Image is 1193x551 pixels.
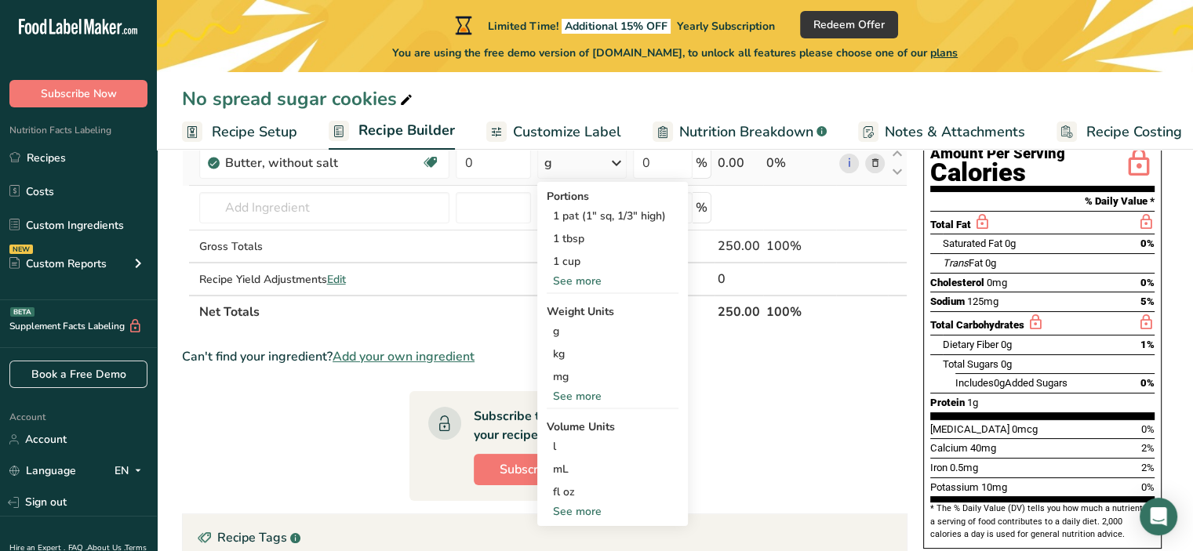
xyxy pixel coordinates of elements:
[955,377,1068,389] span: Includes Added Sugars
[513,121,621,143] span: Customize Label
[10,307,35,317] div: BETA
[562,19,671,34] span: Additional 15% OFF
[930,192,1155,211] section: % Daily Value *
[967,397,978,408] span: 1g
[1086,121,1182,143] span: Recipe Costing
[9,245,33,254] div: NEW
[553,438,672,455] div: l
[212,121,297,143] span: Recipe Setup
[718,154,760,172] div: 0.00
[950,462,978,473] span: 0.5mg
[547,227,678,250] div: 1 tbsp
[327,272,346,287] span: Edit
[1001,358,1012,370] span: 0g
[930,295,965,307] span: Sodium
[547,343,678,365] div: kg
[225,154,421,172] div: Butter, without salt
[800,11,898,38] button: Redeem Offer
[1005,237,1016,249] span: 0g
[766,154,833,172] div: 0%
[474,407,649,444] div: Subscribe to a plan to Unlock your recipe
[547,503,678,520] div: See more
[766,237,833,256] div: 100%
[1012,423,1038,435] span: 0mcg
[547,205,678,227] div: 1 pat (1" sq, 1/3" high)
[930,219,971,230] span: Total Fat
[813,16,885,33] span: Redeem Offer
[930,161,1065,184] div: Calories
[199,192,449,223] input: Add Ingredient
[1141,481,1155,493] span: 0%
[547,250,678,273] div: 1 cup
[718,270,760,288] div: 0
[943,237,1002,249] span: Saturated Fat
[858,114,1025,150] a: Notes & Attachments
[943,257,983,269] span: Fat
[930,319,1024,331] span: Total Carbohydrates
[547,320,678,343] div: g
[970,442,996,454] span: 40mg
[500,460,586,479] span: Subscribe Now
[715,295,763,328] th: 250.00
[547,388,678,404] div: See more
[547,303,678,320] div: Weight Units
[679,121,813,143] span: Nutrition Breakdown
[9,256,107,272] div: Custom Reports
[930,502,1155,541] section: * The % Daily Value (DV) tells you how much a nutrient in a serving of food contributes to a dail...
[547,365,678,388] div: mg
[885,121,1025,143] span: Notes & Attachments
[9,80,147,107] button: Subscribe Now
[182,85,416,113] div: No spread sugar cookies
[1057,114,1182,150] a: Recipe Costing
[199,238,449,255] div: Gross Totals
[547,273,678,289] div: See more
[930,45,958,60] span: plans
[1140,339,1155,350] span: 1%
[182,347,907,366] div: Can't find your ingredient?
[9,457,76,484] a: Language
[196,295,715,328] th: Net Totals
[553,484,672,500] div: fl oz
[358,120,455,141] span: Recipe Builder
[333,347,475,366] span: Add your own ingredient
[1001,339,1012,350] span: 0g
[1141,423,1155,435] span: 0%
[1140,277,1155,288] span: 0%
[553,461,672,477] div: mL
[943,339,998,350] span: Dietary Fiber
[930,277,984,288] span: Cholesterol
[994,377,1005,389] span: 0g
[677,19,775,34] span: Yearly Subscription
[1140,377,1155,389] span: 0%
[930,147,1065,161] div: Amount Per Serving
[329,113,455,150] a: Recipe Builder
[41,85,117,102] span: Subscribe Now
[1140,295,1155,307] span: 5%
[930,442,968,454] span: Calcium
[115,462,147,480] div: EN
[943,358,998,370] span: Total Sugars
[718,237,760,256] div: 250.00
[182,114,297,150] a: Recipe Setup
[653,114,827,150] a: Nutrition Breakdown
[1140,498,1177,535] div: Open Intercom Messenger
[544,154,552,172] div: g
[987,277,1007,288] span: 0mg
[943,257,969,269] i: Trans
[1141,462,1155,473] span: 2%
[392,45,958,61] span: You are using the free demo version of [DOMAIN_NAME], to unlock all features please choose one of...
[930,481,979,493] span: Potassium
[474,454,612,485] button: Subscribe Now
[547,419,678,435] div: Volume Units
[967,295,998,307] span: 125mg
[763,295,836,328] th: 100%
[930,423,1009,435] span: [MEDICAL_DATA]
[486,114,621,150] a: Customize Label
[199,271,449,288] div: Recipe Yield Adjustments
[930,462,947,473] span: Iron
[981,481,1007,493] span: 10mg
[9,361,147,388] a: Book a Free Demo
[547,188,678,205] div: Portions
[1141,442,1155,454] span: 2%
[452,16,775,34] div: Limited Time!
